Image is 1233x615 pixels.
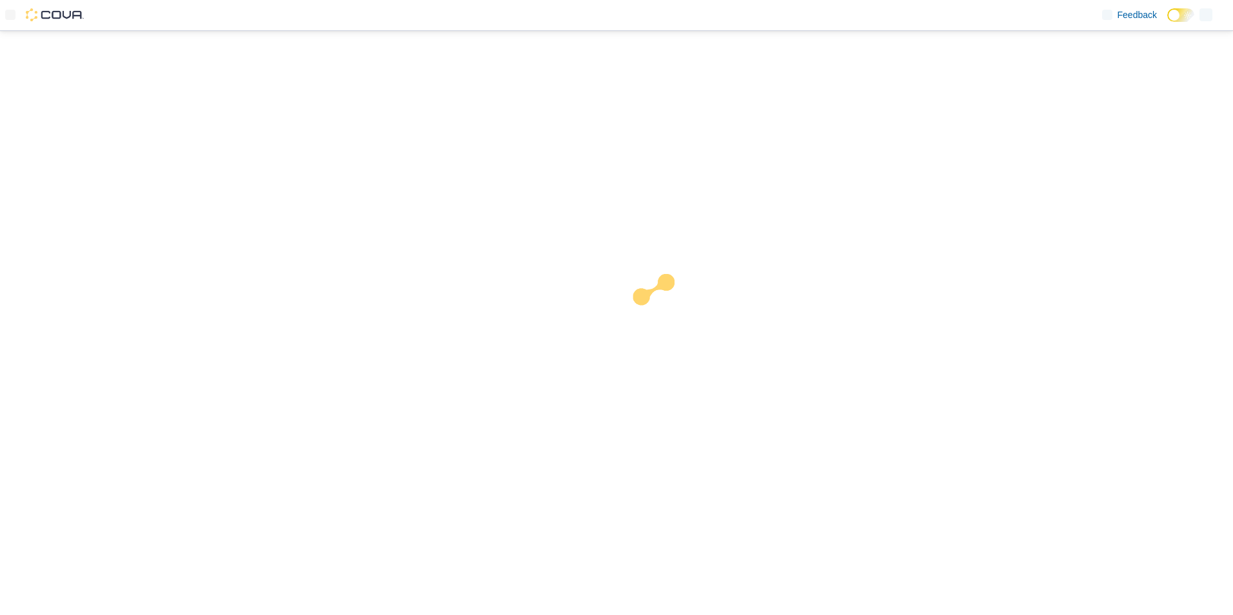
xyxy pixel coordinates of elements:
span: Feedback [1118,8,1157,21]
a: Feedback [1097,2,1162,28]
img: Cova [26,8,84,21]
img: cova-loader [616,264,713,361]
span: Dark Mode [1167,22,1168,23]
input: Dark Mode [1167,8,1194,22]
